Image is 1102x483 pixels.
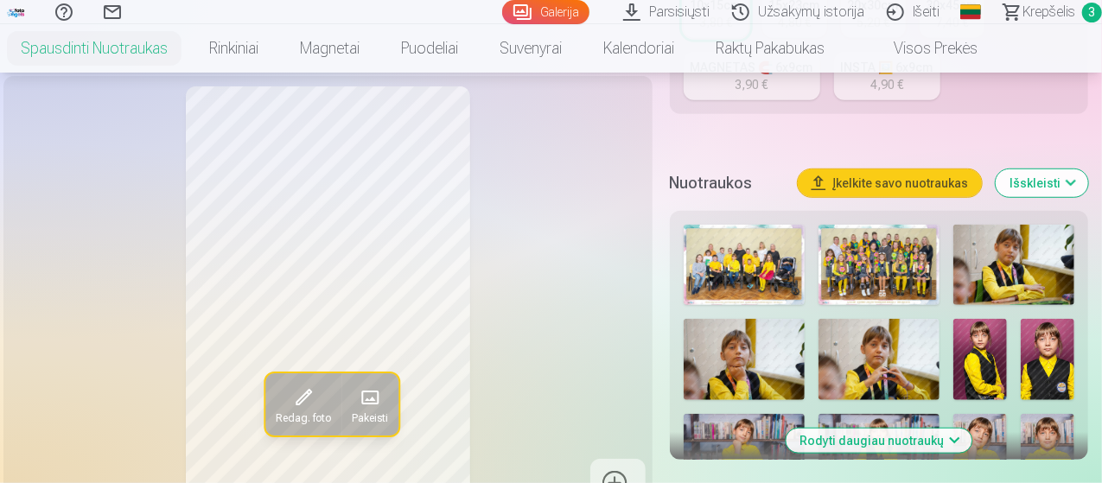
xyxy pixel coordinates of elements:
[798,169,982,197] button: Įkelkite savo nuotraukas
[870,76,903,93] div: 4,90 €
[736,76,768,93] div: 3,90 €
[479,24,583,73] a: Suvenyrai
[996,169,1088,197] button: Išskleisti
[695,24,845,73] a: Raktų pakabukas
[1022,2,1075,22] span: Krepšelis
[1082,3,1102,22] span: 3
[276,411,331,425] span: Redag. foto
[684,52,820,100] a: MAGNETAS 🧲 6x9cm3,90 €
[380,24,479,73] a: Puodeliai
[786,429,971,453] button: Rodyti daugiau nuotraukų
[583,24,695,73] a: Kalendoriai
[7,7,26,17] img: /fa2
[265,373,341,435] button: Redag. foto
[670,171,784,195] h5: Nuotraukos
[279,24,380,73] a: Magnetai
[845,24,998,73] a: Visos prekės
[834,52,940,100] a: INSTA 🖼️ 6x9cm4,90 €
[352,411,388,425] span: Pakeisti
[341,373,398,435] button: Pakeisti
[188,24,279,73] a: Rinkiniai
